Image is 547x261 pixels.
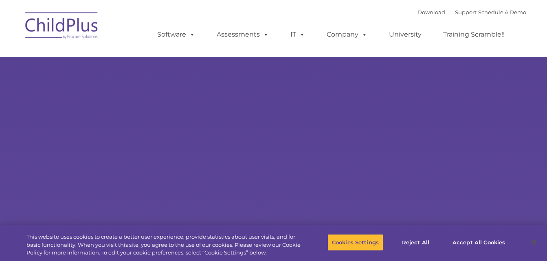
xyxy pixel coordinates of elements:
a: Training Scramble!! [435,26,513,43]
button: Accept All Cookies [448,234,510,251]
a: Company [319,26,376,43]
a: Support [455,9,477,15]
div: This website uses cookies to create a better user experience, provide statistics about user visit... [26,233,301,257]
button: Close [525,233,543,251]
font: | [417,9,526,15]
a: University [381,26,430,43]
button: Cookies Settings [327,234,383,251]
a: Schedule A Demo [478,9,526,15]
a: IT [282,26,313,43]
a: Download [417,9,445,15]
a: Software [149,26,203,43]
button: Reject All [390,234,441,251]
a: Assessments [209,26,277,43]
img: ChildPlus by Procare Solutions [21,7,103,47]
